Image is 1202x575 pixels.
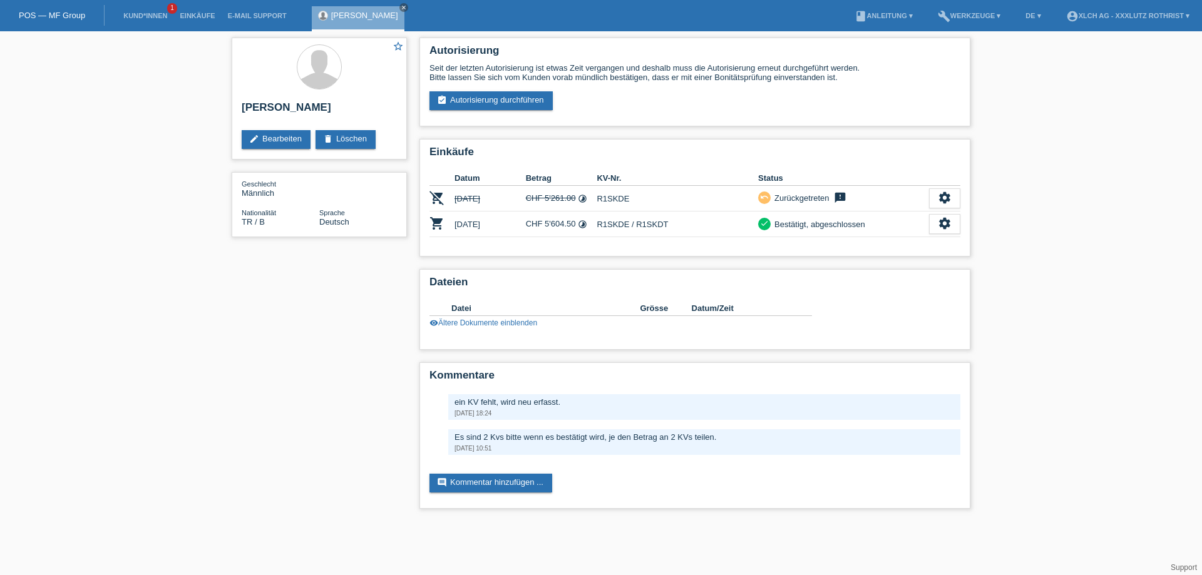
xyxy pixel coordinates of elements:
h2: Einkäufe [429,146,960,165]
a: close [399,3,408,12]
div: Bestätigt, abgeschlossen [771,218,865,231]
a: commentKommentar hinzufügen ... [429,474,552,492]
th: Status [758,171,929,186]
i: settings [938,191,952,205]
i: check [760,219,769,228]
i: POSP00027572 [429,216,444,231]
td: R1SKDE / R1SKDT [597,211,758,237]
th: Grösse [640,301,691,316]
a: account_circleXLCH AG - XXXLutz Rothrist ▾ [1060,12,1196,19]
td: R1SKDE [597,186,758,211]
div: ein KV fehlt, wird neu erfasst. [455,397,954,407]
div: Männlich [242,179,319,198]
a: buildWerkzeuge ▾ [932,12,1007,19]
div: Zurückgetreten [771,191,829,205]
a: editBearbeiten [242,130,311,149]
span: Nationalität [242,209,276,216]
div: [DATE] 18:24 [455,410,954,417]
th: Betrag [526,171,597,186]
a: bookAnleitung ▾ [848,12,919,19]
i: Fixe Raten - Zinsübernahme durch Kunde (24 Raten) [578,220,587,229]
a: POS — MF Group [19,11,85,20]
i: star_border [393,41,404,52]
h2: [PERSON_NAME] [242,101,397,120]
span: Türkei / B / 01.05.2017 [242,217,265,226]
td: [DATE] [455,186,526,211]
span: Geschlecht [242,180,276,188]
i: build [938,10,950,23]
i: Fixe Raten - Zinsübernahme durch Kunde (24 Raten) [578,194,587,203]
div: [DATE] 10:51 [455,445,954,452]
a: deleteLöschen [316,130,376,149]
a: Kund*innen [117,12,173,19]
td: CHF 5'261.00 [526,186,597,211]
div: Seit der letzten Autorisierung ist etwas Zeit vergangen und deshalb muss die Autorisierung erneut... [429,63,960,82]
span: Deutsch [319,217,349,226]
i: assignment_turned_in [437,95,447,105]
a: assignment_turned_inAutorisierung durchführen [429,91,553,110]
td: [DATE] [455,211,526,237]
i: account_circle [1066,10,1079,23]
span: 1 [167,3,177,14]
a: [PERSON_NAME] [331,11,398,20]
a: DE ▾ [1019,12,1047,19]
th: Datum/Zeit [692,301,794,316]
i: book [855,10,867,23]
i: feedback [833,191,848,204]
th: Datum [455,171,526,186]
i: visibility [429,318,438,327]
h2: Kommentare [429,369,960,388]
i: delete [323,134,333,144]
h2: Dateien [429,276,960,295]
i: comment [437,477,447,487]
th: Datei [451,301,640,316]
a: E-Mail Support [222,12,293,19]
td: CHF 5'604.50 [526,211,597,237]
div: Es sind 2 Kvs bitte wenn es bestätigt wird, je den Betrag an 2 KVs teilen. [455,432,954,442]
a: Einkäufe [173,12,221,19]
a: visibilityÄltere Dokumente einblenden [429,318,537,327]
i: edit [249,134,259,144]
th: KV-Nr. [597,171,758,186]
i: undo [760,193,769,201]
i: settings [938,216,952,230]
a: Support [1171,563,1197,572]
span: Sprache [319,209,345,216]
h2: Autorisierung [429,44,960,63]
i: close [401,4,407,11]
a: star_border [393,41,404,54]
i: POSP00027571 [429,190,444,205]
